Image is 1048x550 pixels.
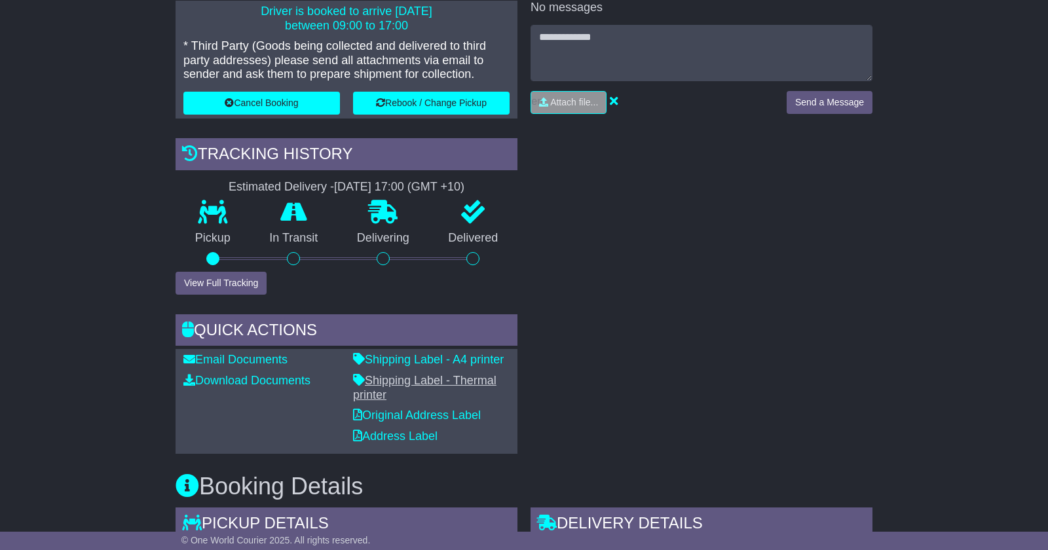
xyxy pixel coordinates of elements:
div: Tracking history [176,138,517,174]
p: Delivering [337,231,429,246]
p: No messages [531,1,872,15]
a: Shipping Label - Thermal printer [353,374,496,401]
a: Shipping Label - A4 printer [353,353,504,366]
p: Delivered [429,231,518,246]
p: * Third Party (Goods being collected and delivered to third party addresses) please send all atta... [183,39,510,82]
div: Delivery Details [531,507,872,543]
button: Send a Message [787,91,872,114]
a: Original Address Label [353,409,481,422]
p: In Transit [250,231,338,246]
button: View Full Tracking [176,272,267,295]
div: Quick Actions [176,314,517,350]
button: Rebook / Change Pickup [353,92,510,115]
a: Download Documents [183,374,310,387]
p: Driver is booked to arrive [DATE] between 09:00 to 17:00 [183,5,510,33]
p: Pickup [176,231,250,246]
h3: Booking Details [176,473,872,500]
div: Estimated Delivery - [176,180,517,194]
a: Email Documents [183,353,288,366]
button: Cancel Booking [183,92,340,115]
span: © One World Courier 2025. All rights reserved. [181,535,371,545]
div: [DATE] 17:00 (GMT +10) [334,180,464,194]
div: Pickup Details [176,507,517,543]
a: Address Label [353,430,438,443]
